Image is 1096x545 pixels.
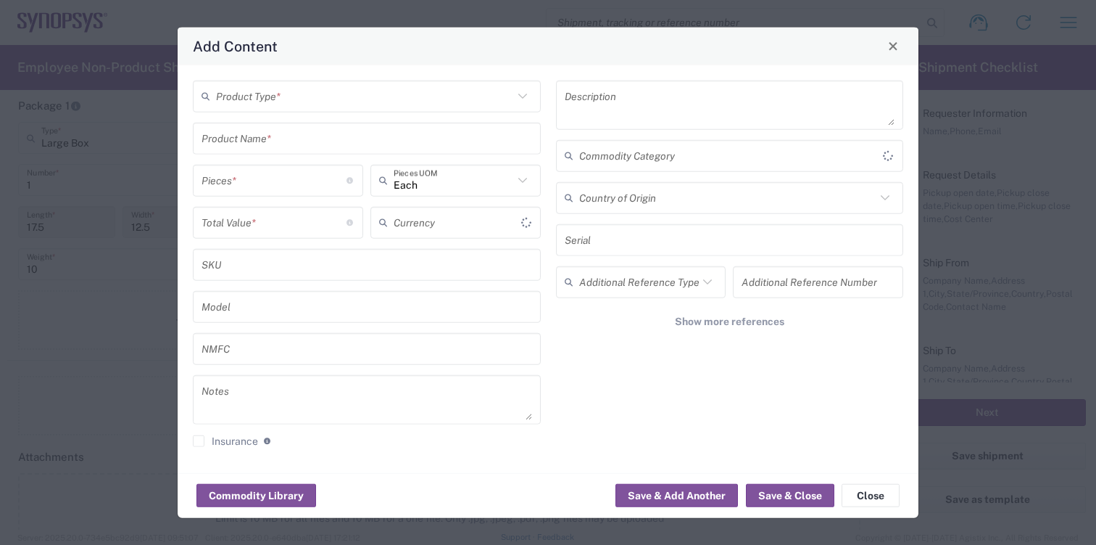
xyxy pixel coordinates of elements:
[615,484,738,507] button: Save & Add Another
[196,484,316,507] button: Commodity Library
[746,484,834,507] button: Save & Close
[193,36,278,57] h4: Add Content
[842,484,900,507] button: Close
[193,435,258,446] label: Insurance
[883,36,903,56] button: Close
[675,314,784,328] span: Show more references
